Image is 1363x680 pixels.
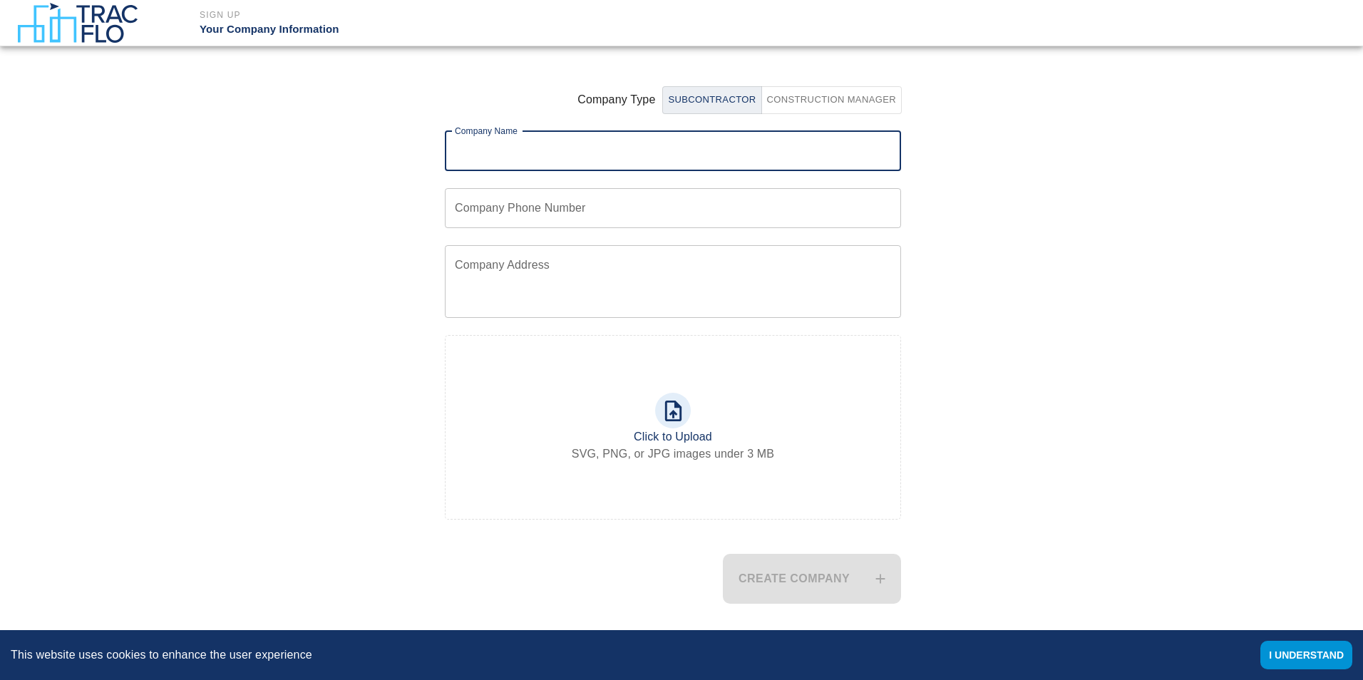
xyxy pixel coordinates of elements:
[17,3,138,43] img: TracFlo Logo
[1292,612,1363,680] iframe: Chat Widget
[761,86,902,114] button: SubcontractorCompany Type
[455,125,518,137] label: Company Name
[572,445,774,462] label: SVG, PNG, or JPG images under 3 MB
[200,9,758,21] p: Sign Up
[1317,9,1346,37] img: broken-image.jpg
[1260,641,1352,669] button: Accept cookies
[634,428,712,445] p: Click to Upload
[200,21,758,38] p: Your Company Information
[577,91,655,108] span: Company Type
[11,646,1239,664] div: This website uses cookies to enhance the user experience
[662,86,761,114] button: Construction ManagerCompany Type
